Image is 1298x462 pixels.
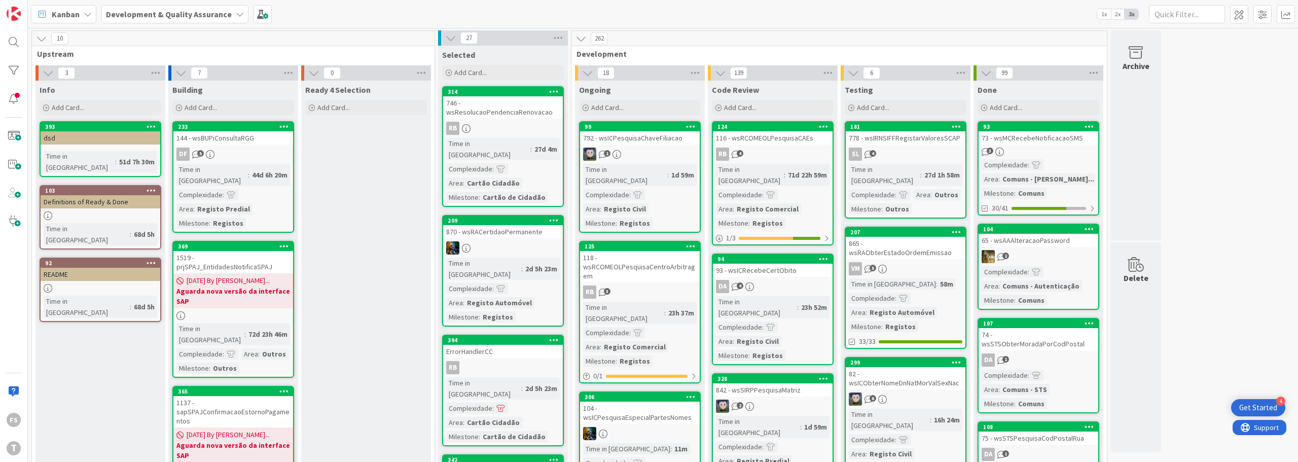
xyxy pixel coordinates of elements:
div: 209 [443,216,563,225]
div: 393 [41,122,160,131]
div: Area [241,348,258,360]
a: 9493 - wsICRecebeCertObitoDATime in [GEOGRAPHIC_DATA]:23h 52mComplexidade:Area:Registo CivilMiles... [712,254,834,365]
span: : [492,283,494,294]
div: 3651137 - sapSPAJConfirmacaoEstornoPagamentos [173,387,293,428]
div: Comuns - STS [1000,384,1050,395]
div: 207 [846,228,965,237]
a: 207865 - wsRAObterEstadoOrdemEmissaoVMTime in [GEOGRAPHIC_DATA]:58mComplexidade:Area:Registo Auto... [845,227,966,349]
div: Registo Automóvel [464,297,534,308]
div: Milestone [716,218,748,229]
div: 306104 - wsICPesquisaEspecialPartesNomes [580,393,700,424]
span: : [998,173,1000,185]
span: : [930,189,932,200]
div: 144 - wsBUPiConsultaRGG [173,131,293,145]
div: DA [716,280,729,293]
span: : [600,341,601,352]
span: : [895,189,896,200]
a: 125118 - wsRCOMEOLPesquisaCentroArbitragemRBTime in [GEOGRAPHIC_DATA]:23h 37mComplexidade:Area:Re... [579,241,701,383]
div: DF [176,148,190,161]
div: RB [443,122,563,135]
div: Milestone [583,218,616,229]
div: 181778 - wsIRNSIFFRegistarValoresSCAP [846,122,965,145]
span: [DATE] By [PERSON_NAME]... [187,275,270,286]
span: Add Card... [185,103,217,112]
img: JC [982,250,995,263]
span: 30/41 [992,203,1008,214]
div: Complexidade [849,189,895,200]
div: Registos [617,356,653,367]
div: RB [713,148,833,161]
div: RB [446,122,459,135]
div: 393 [45,123,160,130]
div: Definitions of Ready & Done [41,195,160,208]
div: 29982 - wsICObterNomeDnNatMorValSexNac [846,358,965,389]
span: : [492,163,494,174]
span: : [479,192,480,203]
img: Visit kanbanzone.com [7,7,21,21]
div: 299 [850,359,965,366]
div: DA [982,353,995,367]
div: Complexidade [176,189,223,200]
div: 207 [850,229,965,236]
div: 71d 22h 59m [785,169,830,181]
div: 1519 - prjSPAJ_EntidadesNotificaSPAJ [173,251,293,273]
div: 842 - wsSIRPPesquisaMatriz [713,383,833,397]
a: 124116 - wsRCOMEOLPesquisaCAEsRBTime in [GEOGRAPHIC_DATA]:71d 22h 59mComplexidade:Area:Registo Co... [712,121,834,245]
div: RB [583,286,596,299]
span: : [664,307,666,318]
div: 209870 - wsRACertidaoPermanente [443,216,563,238]
div: Comuns [1016,295,1047,306]
div: 778 - wsIRNSIFFRegistarValoresSCAP [846,131,965,145]
span: Add Card... [724,103,756,112]
div: 99 [580,122,700,131]
b: Development & Quality Assurance [106,9,232,19]
span: : [797,302,799,313]
span: 3 [604,288,610,295]
div: 369 [173,242,293,251]
a: 181778 - wsIRNSIFFRegistarValoresSCAPSLTime in [GEOGRAPHIC_DATA]:27d 1h 58mComplexidade:Area:Outr... [845,121,966,219]
img: JC [446,241,459,255]
span: : [115,156,117,167]
div: Registo Civil [601,203,648,215]
span: Add Card... [317,103,350,112]
span: Support [21,2,46,14]
div: 124116 - wsRCOMEOLPesquisaCAEs [713,122,833,145]
span: 1 / 3 [726,233,736,243]
div: Complexidade [982,370,1028,381]
div: Milestone [446,192,479,203]
span: : [209,363,210,374]
span: 5 [197,150,204,157]
div: Milestone [176,218,209,229]
div: 51d 7h 30m [117,156,157,167]
span: : [616,356,617,367]
div: Registo Automóvel [867,307,937,318]
span: 1 [604,150,610,157]
div: Area [583,341,600,352]
div: Outros [260,348,289,360]
span: : [667,169,669,181]
div: 93 [979,122,1098,131]
span: 1 [1002,356,1009,363]
div: RB [580,286,700,299]
div: 328 [717,375,833,382]
div: Registos [750,218,785,229]
span: : [629,189,631,200]
div: 94 [713,255,833,264]
div: Registo Comercial [734,203,801,215]
img: LS [583,148,596,161]
a: 99792 - wsICPesquisaChaveFiliacaoLSTime in [GEOGRAPHIC_DATA]:1d 59mComplexidade:Area:Registo Civi... [579,121,701,233]
div: Complexidade [716,189,762,200]
span: 33/33 [859,336,876,347]
div: Area [716,336,733,347]
div: 103 [41,186,160,195]
div: 93 [983,123,1098,130]
div: Complexidade [982,266,1028,277]
div: Time in [GEOGRAPHIC_DATA] [176,323,244,345]
div: Registos [480,311,516,323]
div: 2d 5h 23m [523,263,560,274]
span: : [600,203,601,215]
div: Time in [GEOGRAPHIC_DATA] [849,278,936,290]
div: Cartão Cidadão [464,177,522,189]
div: ErrorHandlerCC [443,345,563,358]
div: 314 [443,87,563,96]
